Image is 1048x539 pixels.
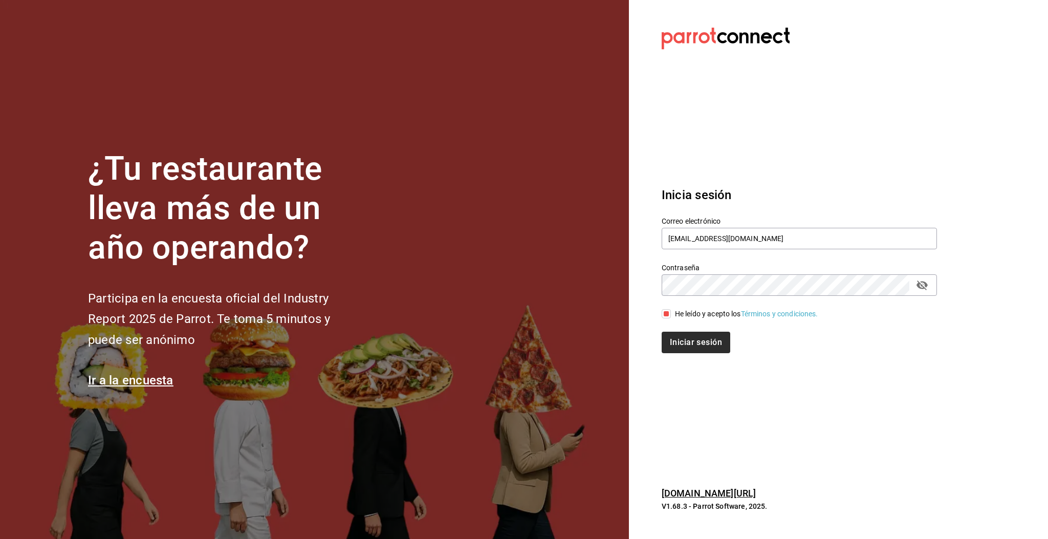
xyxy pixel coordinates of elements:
a: Ir a la encuesta [88,373,173,387]
label: Contraseña [662,264,937,271]
button: Iniciar sesión [662,332,730,353]
a: Términos y condiciones. [741,310,818,318]
p: V1.68.3 - Parrot Software, 2025. [662,501,937,511]
a: [DOMAIN_NAME][URL] [662,488,756,499]
div: He leído y acepto los [675,309,818,319]
h2: Participa en la encuesta oficial del Industry Report 2025 de Parrot. Te toma 5 minutos y puede se... [88,288,364,351]
h3: Inicia sesión [662,186,937,204]
h1: ¿Tu restaurante lleva más de un año operando? [88,149,364,267]
input: Ingresa tu correo electrónico [662,228,937,249]
label: Correo electrónico [662,218,937,225]
button: passwordField [913,276,931,294]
